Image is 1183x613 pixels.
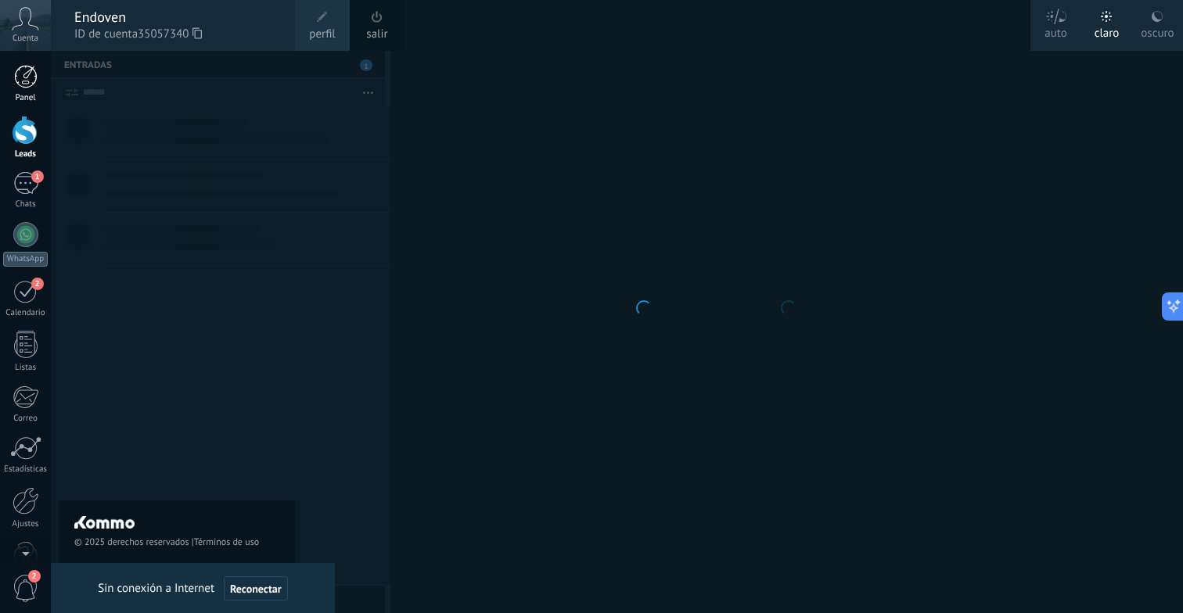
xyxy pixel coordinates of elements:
[1095,10,1120,51] div: claro
[230,583,282,594] span: Reconectar
[138,26,202,43] span: 35057340
[366,26,387,43] a: salir
[3,149,49,160] div: Leads
[3,464,49,475] div: Estadísticas
[3,199,49,210] div: Chats
[3,414,49,424] div: Correo
[13,34,38,44] span: Cuenta
[74,536,279,548] span: © 2025 derechos reservados |
[309,26,335,43] span: perfil
[1141,10,1174,51] div: oscuro
[1045,10,1067,51] div: auto
[194,536,259,548] a: Términos de uso
[3,519,49,529] div: Ajustes
[3,363,49,373] div: Listas
[3,308,49,318] div: Calendario
[31,170,44,183] span: 1
[3,252,48,267] div: WhatsApp
[224,576,288,601] button: Reconectar
[31,278,44,290] span: 2
[74,9,279,26] div: Endoven
[74,26,279,43] span: ID de cuenta
[3,93,49,103] div: Panel
[98,575,287,601] div: Sin conexión a Internet
[28,570,41,583] span: 2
